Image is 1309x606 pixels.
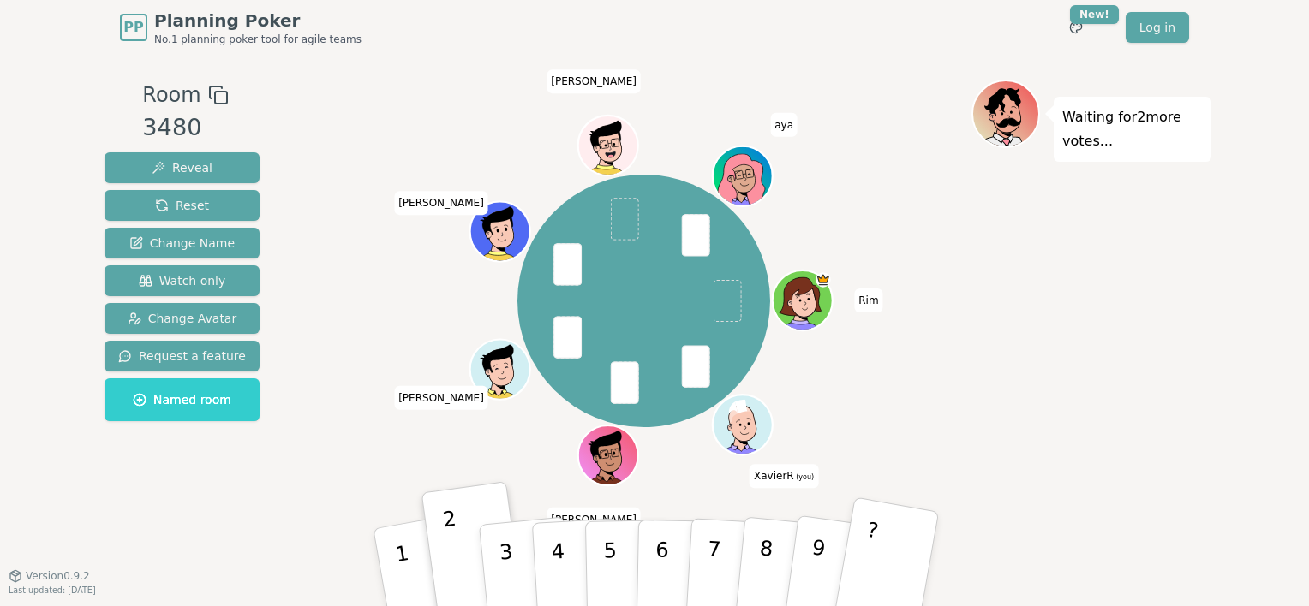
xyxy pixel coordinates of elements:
[105,341,260,371] button: Request a feature
[794,474,815,482] span: (you)
[142,110,228,146] div: 3480
[105,228,260,258] button: Change Name
[139,272,226,289] span: Watch only
[1061,12,1091,43] button: New!
[441,507,467,600] p: 2
[123,17,143,38] span: PP
[105,152,260,183] button: Reveal
[118,348,246,365] span: Request a feature
[120,9,362,46] a: PPPlanning PokerNo.1 planning poker tool for agile teams
[26,569,90,583] span: Version 0.9.2
[105,265,260,296] button: Watch only
[142,80,200,110] span: Room
[152,159,212,176] span: Reveal
[1070,5,1119,24] div: New!
[770,113,798,137] span: Click to change your name
[714,397,771,454] button: Click to change your avatar
[105,378,260,421] button: Named room
[9,585,96,595] span: Last updated: [DATE]
[394,191,488,215] span: Click to change your name
[394,386,488,410] span: Click to change your name
[547,508,641,532] span: Click to change your name
[547,69,641,93] span: Click to change your name
[816,272,832,288] span: Rim is the host
[1126,12,1189,43] a: Log in
[750,465,818,489] span: Click to change your name
[154,33,362,46] span: No.1 planning poker tool for agile teams
[133,391,231,408] span: Named room
[105,190,260,221] button: Reset
[128,310,237,327] span: Change Avatar
[154,9,362,33] span: Planning Poker
[129,235,235,252] span: Change Name
[9,569,90,583] button: Version0.9.2
[854,288,882,312] span: Click to change your name
[155,197,209,214] span: Reset
[105,303,260,334] button: Change Avatar
[1062,105,1203,153] p: Waiting for 2 more votes...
